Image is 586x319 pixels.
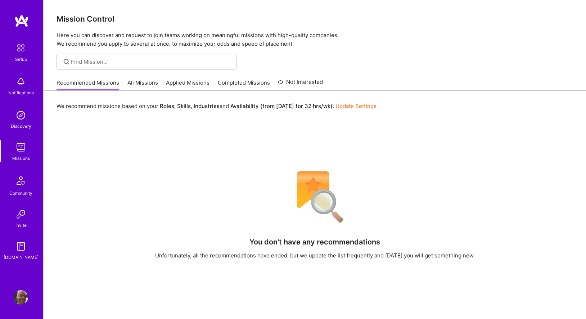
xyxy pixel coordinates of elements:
[249,238,380,246] h4: You don't have any recommendations
[57,102,377,110] p: We recommend missions based on your , , and .
[194,103,220,109] b: Industries
[13,40,28,55] img: setup
[14,75,28,89] img: bell
[177,103,191,109] b: Skills
[14,14,29,27] img: logo
[127,79,158,91] a: All Missions
[14,239,28,253] img: guide book
[14,140,28,154] img: teamwork
[218,79,270,91] a: Completed Missions
[62,58,71,66] i: icon SearchGrey
[14,108,28,122] img: discovery
[8,89,34,96] div: Notifications
[284,167,346,228] img: No Results
[12,154,30,162] div: Missions
[155,252,475,259] div: Unfortunately, all the recommendations have ended, but we update the list frequently and [DATE] y...
[230,103,333,109] b: Availability (from [DATE] for 32 hrs/wk)
[71,58,231,66] input: Find Mission...
[4,253,39,261] div: [DOMAIN_NAME]
[12,172,30,189] img: Community
[9,189,32,197] div: Community
[14,207,28,221] img: Invite
[57,14,573,23] h3: Mission Control
[11,122,31,130] div: Discovery
[160,103,174,109] b: Roles
[57,79,119,91] a: Recommended Missions
[15,55,27,63] div: Setup
[278,78,323,91] a: Not Interested
[14,290,28,305] img: User Avatar
[166,79,209,91] a: Applied Missions
[57,31,573,48] p: Here you can discover and request to join teams working on meaningful missions with high-quality ...
[12,290,30,305] a: User Avatar
[15,221,27,229] div: Invite
[335,103,377,109] a: Update Settings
